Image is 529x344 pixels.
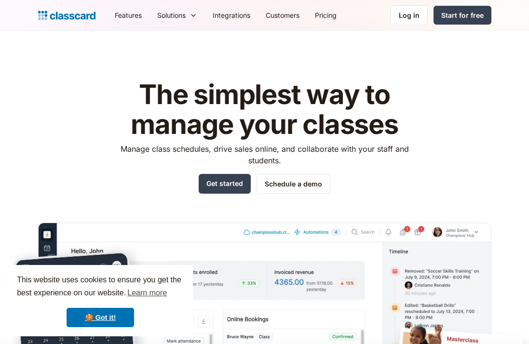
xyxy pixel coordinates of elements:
a: Start for free [434,6,491,25]
a: Pricing [307,4,344,26]
a: Customers [258,4,307,26]
a: learn more about cookies [126,286,168,300]
p: Manage class schedules, drive sales online, and collaborate with your staff and students. [111,143,418,166]
div: Start for free [441,10,484,20]
span: This website uses cookies to ensure you get the best experience on our website. [17,274,184,300]
a: dismiss cookie message [67,308,134,327]
h1: The simplest way to manage your classes [111,80,418,139]
a: Integrations [205,4,258,26]
div: cookieconsent [8,265,193,336]
div: Log in [399,10,420,20]
a: Schedule a demo [257,174,330,194]
div: Solutions [149,4,205,26]
a: Log in [391,5,428,25]
a: home [38,9,95,22]
a: Get started [199,174,251,194]
div: Solutions [157,10,186,20]
a: Features [107,4,149,26]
